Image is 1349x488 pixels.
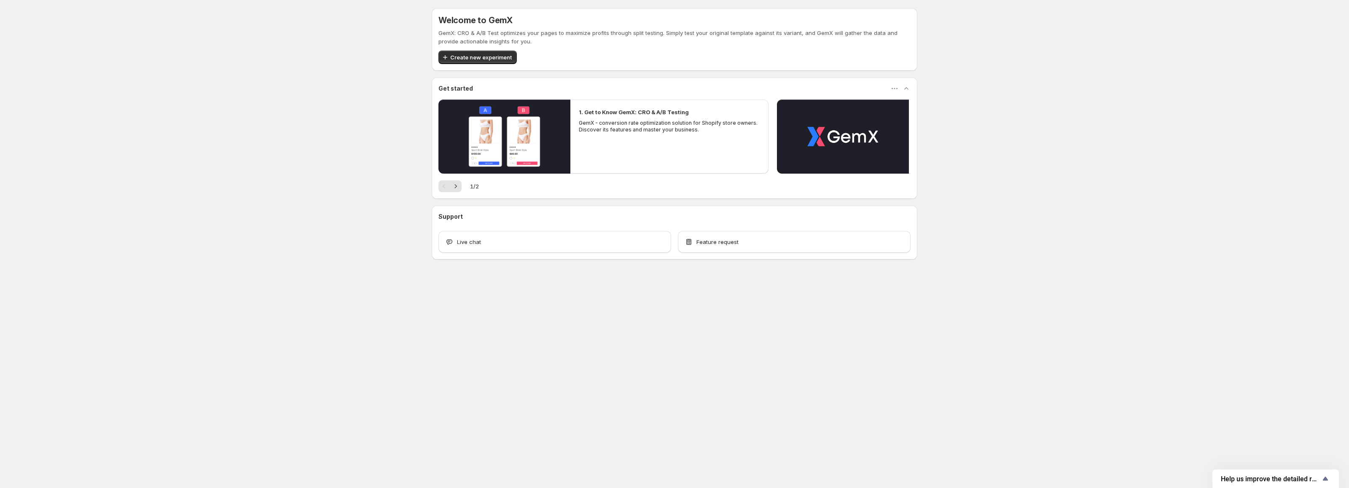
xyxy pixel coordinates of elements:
button: Play video [438,99,570,174]
p: GemX - conversion rate optimization solution for Shopify store owners. Discover its features and ... [579,120,760,133]
span: Live chat [457,238,481,246]
button: Next [450,180,462,192]
button: Show survey - Help us improve the detailed report for A/B campaigns [1221,474,1330,484]
button: Play video [777,99,909,174]
p: GemX: CRO & A/B Test optimizes your pages to maximize profits through split testing. Simply test ... [438,29,911,46]
h2: 1. Get to Know GemX: CRO & A/B Testing [579,108,689,116]
button: Create new experiment [438,51,517,64]
nav: Pagination [438,180,462,192]
h3: Support [438,212,463,221]
span: Create new experiment [450,53,512,62]
span: Feature request [696,238,739,246]
h5: Welcome to GemX [438,15,513,25]
span: 1 / 2 [470,182,479,190]
span: Help us improve the detailed report for A/B campaigns [1221,475,1320,483]
h3: Get started [438,84,473,93]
